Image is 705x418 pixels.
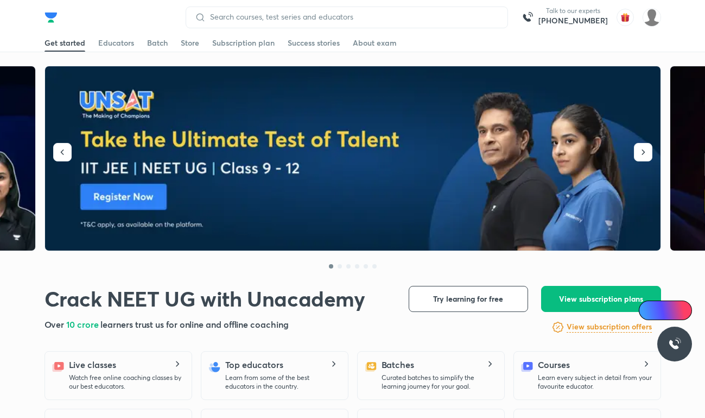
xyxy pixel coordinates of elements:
span: View subscription plans [559,294,643,304]
a: Get started [45,34,85,52]
a: About exam [353,34,397,52]
button: View subscription plans [541,286,661,312]
h5: Courses [538,358,570,371]
div: About exam [353,38,397,48]
p: Learn every subject in detail from your favourite educator. [538,373,652,391]
a: Ai Doubts [639,301,692,320]
p: Talk to our experts [538,7,608,15]
div: Educators [98,38,134,48]
div: Get started [45,38,85,48]
p: Curated batches to simplify the learning journey for your goal. [382,373,496,391]
button: Try learning for free [409,286,528,312]
span: Ai Doubts [657,306,685,315]
div: Success stories [288,38,340,48]
a: Success stories [288,34,340,52]
h5: Top educators [225,358,283,371]
a: Subscription plan [212,34,275,52]
img: ttu [668,338,681,351]
img: avatar [617,9,634,26]
span: 10 crore [66,319,100,330]
div: Subscription plan [212,38,275,48]
span: learners trust us for online and offline coaching [100,319,288,330]
div: Store [181,38,199,48]
h6: View subscription offers [567,321,652,333]
a: View subscription offers [567,321,652,334]
a: Educators [98,34,134,52]
a: Store [181,34,199,52]
img: call-us [517,7,538,28]
a: [PHONE_NUMBER] [538,15,608,26]
span: Try learning for free [433,294,503,304]
img: Company Logo [45,11,58,24]
h5: Live classes [69,358,116,371]
span: Over [45,319,67,330]
img: Icon [645,306,654,315]
p: Learn from some of the best educators in the country. [225,373,339,391]
div: Batch [147,38,168,48]
input: Search courses, test series and educators [206,13,499,21]
p: Watch free online coaching classes by our best educators. [69,373,183,391]
h5: Batches [382,358,414,371]
img: Disha C [643,8,661,27]
h1: Crack NEET UG with Unacademy [45,286,365,311]
a: Batch [147,34,168,52]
